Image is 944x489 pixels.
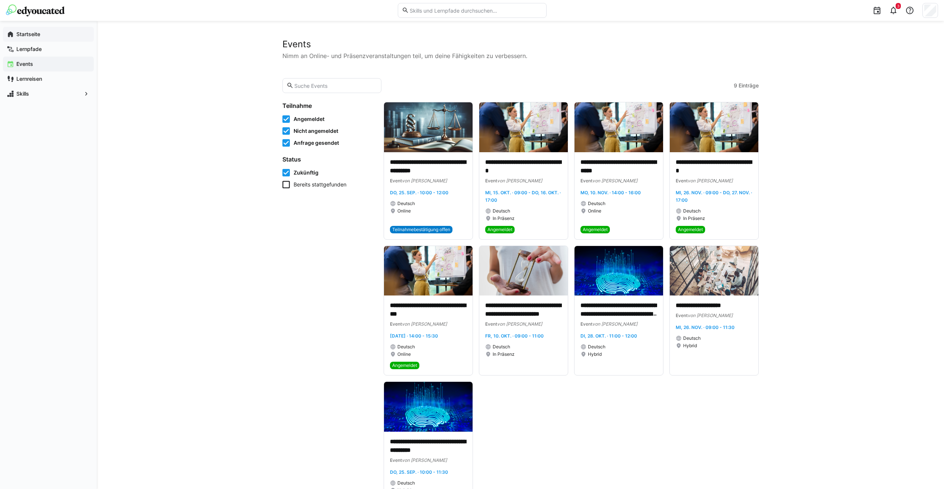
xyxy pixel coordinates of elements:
[390,333,438,339] span: [DATE] · 14:00 - 15:30
[739,82,759,89] span: Einträge
[402,178,447,183] span: von [PERSON_NAME]
[479,246,568,296] img: image
[580,321,592,327] span: Event
[734,82,737,89] span: 9
[392,362,417,368] span: Angemeldet
[683,343,697,349] span: Hybrid
[493,215,515,221] span: In Präsenz
[397,201,415,207] span: Deutsch
[390,321,402,327] span: Event
[294,139,339,147] span: Anfrage gesendet
[390,457,402,463] span: Event
[493,351,515,357] span: In Präsenz
[897,4,899,8] span: 3
[670,102,758,152] img: image
[683,335,701,341] span: Deutsch
[676,178,688,183] span: Event
[479,102,568,152] img: image
[392,227,450,233] span: Teilnahmebestätigung offen
[670,246,758,296] img: image
[493,344,510,350] span: Deutsch
[485,178,497,183] span: Event
[282,156,375,163] h4: Status
[676,190,752,203] span: Mi, 26. Nov. · 09:00 - Do, 27. Nov. · 17:00
[575,102,663,152] img: image
[384,102,473,152] img: image
[485,190,561,203] span: Mi, 15. Okt. · 09:00 - Do, 16. Okt. · 17:00
[688,178,733,183] span: von [PERSON_NAME]
[294,115,324,123] span: Angemeldet
[497,178,542,183] span: von [PERSON_NAME]
[676,313,688,318] span: Event
[487,227,512,233] span: Angemeldet
[282,39,759,50] h2: Events
[485,333,544,339] span: Fr, 10. Okt. · 09:00 - 11:00
[592,321,637,327] span: von [PERSON_NAME]
[390,178,402,183] span: Event
[384,382,473,432] img: image
[580,178,592,183] span: Event
[409,7,542,14] input: Skills und Lernpfade durchsuchen…
[580,333,637,339] span: Di, 28. Okt. · 11:00 - 12:00
[588,208,601,214] span: Online
[580,190,641,195] span: Mo, 10. Nov. · 14:00 - 16:00
[485,321,497,327] span: Event
[683,215,705,221] span: In Präsenz
[588,351,602,357] span: Hybrid
[282,51,759,60] p: Nimm an Online- und Präsenzveranstaltungen teil, um deine Fähigkeiten zu verbessern.
[678,227,703,233] span: Angemeldet
[676,325,735,330] span: Mi, 26. Nov. · 09:00 - 11:30
[402,457,447,463] span: von [PERSON_NAME]
[592,178,637,183] span: von [PERSON_NAME]
[294,169,319,176] span: Zukünftig
[282,102,375,109] h4: Teilnahme
[390,469,448,475] span: Do, 25. Sep. · 10:00 - 11:30
[294,127,338,135] span: Nicht angemeldet
[493,208,510,214] span: Deutsch
[294,82,377,89] input: Suche Events
[688,313,733,318] span: von [PERSON_NAME]
[575,246,663,296] img: image
[397,208,411,214] span: Online
[397,351,411,357] span: Online
[294,181,346,188] span: Bereits stattgefunden
[402,321,447,327] span: von [PERSON_NAME]
[497,321,542,327] span: von [PERSON_NAME]
[384,246,473,296] img: image
[588,344,605,350] span: Deutsch
[683,208,701,214] span: Deutsch
[588,201,605,207] span: Deutsch
[583,227,608,233] span: Angemeldet
[397,344,415,350] span: Deutsch
[397,480,415,486] span: Deutsch
[390,190,448,195] span: Do, 25. Sep. · 10:00 - 12:00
